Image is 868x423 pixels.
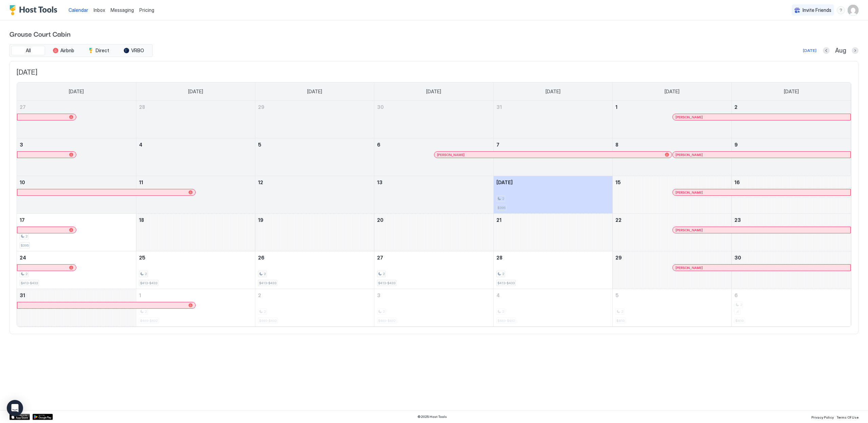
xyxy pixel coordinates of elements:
span: 20 [377,217,383,223]
a: August 5, 2025 [255,138,374,151]
div: [PERSON_NAME] [675,153,848,157]
a: Saturday [777,82,806,101]
td: August 24, 2025 [17,251,136,289]
span: 9 [734,142,738,148]
span: 6 [734,292,738,298]
div: [PERSON_NAME] [675,228,848,232]
a: July 28, 2025 [136,101,255,113]
td: August 28, 2025 [493,251,612,289]
a: August 11, 2025 [136,176,255,189]
a: September 4, 2025 [494,289,612,302]
td: August 14, 2025 [493,176,612,214]
span: 28 [139,104,145,110]
td: August 5, 2025 [255,138,374,176]
a: August 17, 2025 [17,214,136,226]
span: Privacy Policy [811,415,834,419]
a: July 29, 2025 [255,101,374,113]
span: $413-$433 [378,281,395,285]
a: August 7, 2025 [494,138,612,151]
span: 19 [258,217,263,223]
a: July 31, 2025 [494,101,612,113]
span: 13 [377,179,382,185]
div: User profile [848,5,859,16]
a: August 6, 2025 [374,138,493,151]
span: 30 [734,255,741,261]
a: Tuesday [300,82,329,101]
td: August 30, 2025 [732,251,851,289]
button: [DATE] [802,46,817,55]
a: August 14, 2025 [494,176,612,189]
td: August 29, 2025 [612,251,731,289]
span: 2 [145,272,147,276]
span: Terms Of Use [836,415,859,419]
span: Pricing [139,7,154,13]
a: August 21, 2025 [494,214,612,226]
span: Grouse Court Cabin [9,28,859,39]
span: [PERSON_NAME] [675,115,703,119]
td: August 11, 2025 [136,176,255,214]
a: August 31, 2025 [17,289,136,302]
span: 21 [496,217,501,223]
span: $413-$433 [259,281,276,285]
td: July 31, 2025 [493,101,612,138]
span: 2 [25,272,27,276]
a: August 19, 2025 [255,214,374,226]
span: [PERSON_NAME] [675,153,703,157]
td: September 6, 2025 [732,289,851,327]
a: August 4, 2025 [136,138,255,151]
td: August 15, 2025 [612,176,731,214]
span: 16 [734,179,740,185]
button: Airbnb [46,46,80,55]
div: App Store [9,414,30,420]
span: 23 [734,217,741,223]
a: Thursday [539,82,567,101]
span: 2 [383,272,385,276]
td: August 10, 2025 [17,176,136,214]
a: Messaging [111,6,134,14]
td: July 27, 2025 [17,101,136,138]
div: [PERSON_NAME] [675,266,848,270]
span: 10 [20,179,25,185]
span: Invite Friends [803,7,831,13]
span: 24 [20,255,26,261]
a: Google Play Store [33,414,53,420]
span: $395 [21,243,29,248]
span: [DATE] [188,89,203,95]
span: 6 [377,142,380,148]
a: Inbox [94,6,105,14]
a: August 16, 2025 [732,176,851,189]
td: August 22, 2025 [612,214,731,251]
a: September 2, 2025 [255,289,374,302]
a: August 20, 2025 [374,214,493,226]
span: [PERSON_NAME] [437,153,465,157]
span: 8 [615,142,618,148]
div: [DATE] [803,47,816,54]
span: 18 [139,217,144,223]
td: August 2, 2025 [732,101,851,138]
div: [PERSON_NAME] [437,153,669,157]
span: 29 [615,255,622,261]
a: Friday [658,82,686,101]
a: August 22, 2025 [613,214,731,226]
a: August 18, 2025 [136,214,255,226]
div: [PERSON_NAME] [675,190,848,195]
td: September 1, 2025 [136,289,255,327]
span: 2 [502,196,504,201]
td: August 18, 2025 [136,214,255,251]
span: 29 [258,104,264,110]
a: August 1, 2025 [613,101,731,113]
a: July 30, 2025 [374,101,493,113]
td: August 12, 2025 [255,176,374,214]
span: [DATE] [426,89,441,95]
td: August 23, 2025 [732,214,851,251]
span: 25 [139,255,145,261]
span: 1 [615,104,617,110]
td: August 21, 2025 [493,214,612,251]
div: menu [837,6,845,14]
td: August 27, 2025 [374,251,493,289]
a: Terms Of Use [836,413,859,420]
span: [DATE] [665,89,679,95]
a: September 1, 2025 [136,289,255,302]
a: August 29, 2025 [613,251,731,264]
button: Next month [852,47,859,54]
